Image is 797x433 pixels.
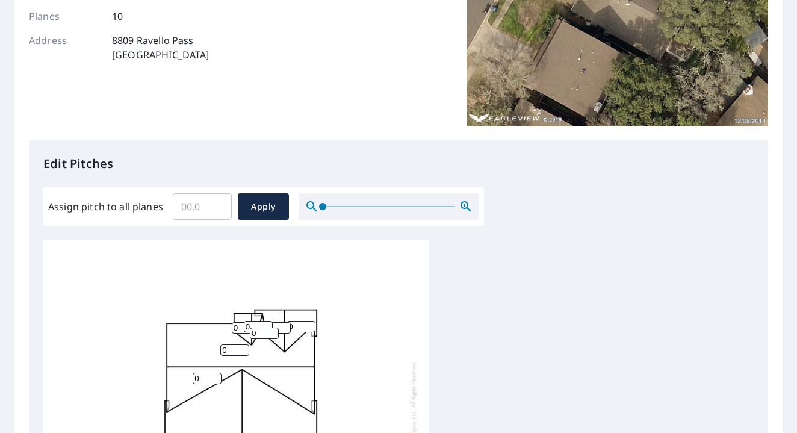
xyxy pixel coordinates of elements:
span: Apply [247,199,279,214]
button: Apply [238,193,289,220]
label: Assign pitch to all planes [48,199,163,214]
p: Address [29,33,101,62]
p: 10 [112,9,123,23]
p: Edit Pitches [43,155,754,173]
input: 00.0 [173,190,232,223]
p: 8809 Ravello Pass [GEOGRAPHIC_DATA] [112,33,209,62]
p: Planes [29,9,101,23]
